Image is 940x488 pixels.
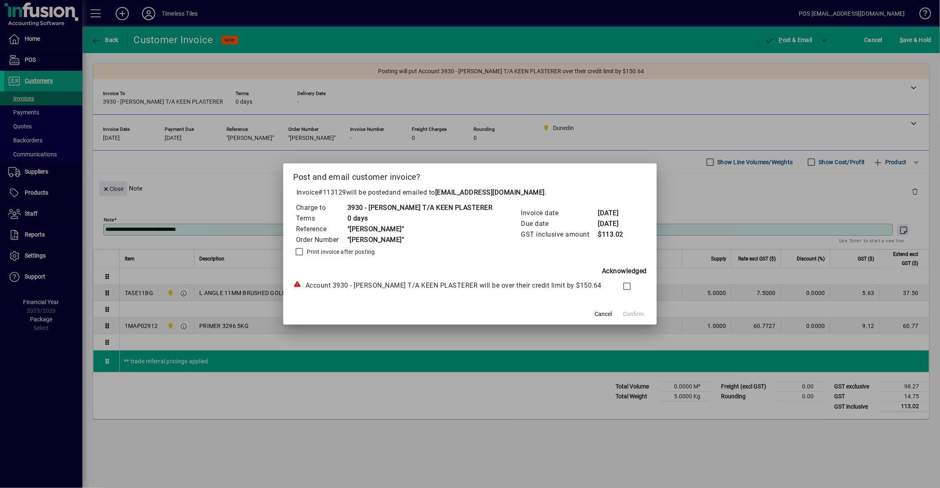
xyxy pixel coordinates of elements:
button: Cancel [590,307,616,321]
td: $113.02 [598,229,631,240]
td: 3930 - [PERSON_NAME] T/A KEEN PLASTERER [347,202,493,213]
td: "[PERSON_NAME]" [347,235,493,245]
td: Reference [296,224,347,235]
span: and emailed to [389,188,545,196]
td: [DATE] [598,208,631,218]
td: 0 days [347,213,493,224]
span: #113129 [319,188,347,196]
span: Cancel [595,310,612,318]
p: Invoice will be posted . [293,188,647,198]
td: "[PERSON_NAME]" [347,224,493,235]
div: Account 3930 - [PERSON_NAME] T/A KEEN PLASTERER will be over their credit limit by $150.64 [293,281,606,290]
td: GST inclusive amount [521,229,598,240]
h2: Post and email customer invoice? [283,163,657,187]
td: Order Number [296,235,347,245]
td: [DATE] [598,218,631,229]
td: Invoice date [521,208,598,218]
td: Due date [521,218,598,229]
td: Charge to [296,202,347,213]
div: Acknowledged [293,266,647,276]
b: [EMAIL_ADDRESS][DOMAIN_NAME] [435,188,545,196]
td: Terms [296,213,347,224]
label: Print invoice after posting [305,248,375,256]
